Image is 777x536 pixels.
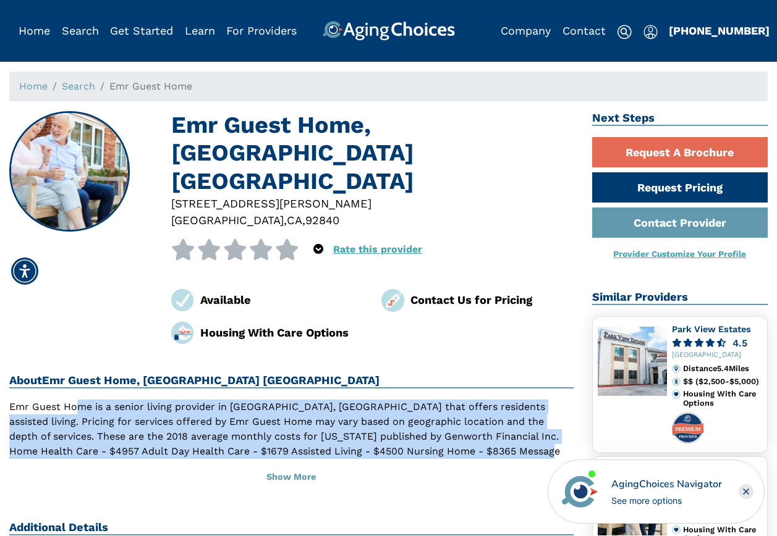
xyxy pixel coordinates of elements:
[313,239,323,260] div: Popover trigger
[732,338,747,348] div: 4.5
[11,258,38,285] div: Accessibility Menu
[62,24,99,37] a: Search
[62,21,99,41] div: Popover trigger
[672,351,762,359] div: [GEOGRAPHIC_DATA]
[613,249,746,259] a: Provider Customize Your Profile
[305,212,339,228] div: 92840
[171,195,574,212] div: [STREET_ADDRESS][PERSON_NAME]
[9,464,574,491] button: Show More
[559,471,601,513] img: avatar
[410,291,574,308] div: Contact Us for Pricing
[683,377,762,386] div: $$ ($2,500-$5,000)
[19,24,50,37] a: Home
[501,24,551,37] a: Company
[200,324,363,341] div: Housing With Care Options
[643,25,658,40] img: user-icon.svg
[110,24,173,37] a: Get Started
[171,111,574,195] h1: Emr Guest Home, [GEOGRAPHIC_DATA] [GEOGRAPHIC_DATA]
[592,137,768,167] a: Request A Brochure
[592,111,768,126] h2: Next Steps
[9,72,768,101] nav: breadcrumb
[62,80,95,92] a: Search
[333,243,422,255] a: Rate this provider
[672,324,751,334] a: Park View Estates
[563,24,606,37] a: Contact
[643,21,658,41] div: Popover trigger
[171,214,284,227] span: [GEOGRAPHIC_DATA]
[9,374,574,388] h2: About Emr Guest Home, [GEOGRAPHIC_DATA] [GEOGRAPHIC_DATA]
[302,214,305,227] span: ,
[739,484,754,499] div: Close
[185,24,215,37] a: Learn
[683,390,762,408] div: Housing With Care Options
[669,24,770,37] a: [PHONE_NUMBER]
[9,400,574,474] p: Emr Guest Home is a senior living provider in [GEOGRAPHIC_DATA], [GEOGRAPHIC_DATA] that offers re...
[617,25,632,40] img: search-icon.svg
[672,526,681,534] img: primary.svg
[683,364,762,373] div: Distance 5.4 Miles
[226,24,297,37] a: For Providers
[19,80,48,92] a: Home
[592,207,768,238] a: Contact Provider
[200,291,363,308] div: Available
[592,290,768,305] h2: Similar Providers
[284,214,287,227] span: ,
[672,364,681,373] img: distance.svg
[611,494,722,507] div: See more options
[672,412,704,443] img: premium-profile-badge.svg
[109,80,192,92] span: Emr Guest Home
[672,390,681,398] img: primary.svg
[322,21,454,41] img: AgingChoices
[611,477,722,492] div: AgingChoices Navigator
[11,112,129,231] img: Emr Guest Home, Garden Grove CA
[287,214,302,227] span: CA
[592,172,768,203] a: Request Pricing
[672,338,762,348] a: 4.5
[672,377,681,386] img: cost.svg
[9,521,574,535] h2: Additional Details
